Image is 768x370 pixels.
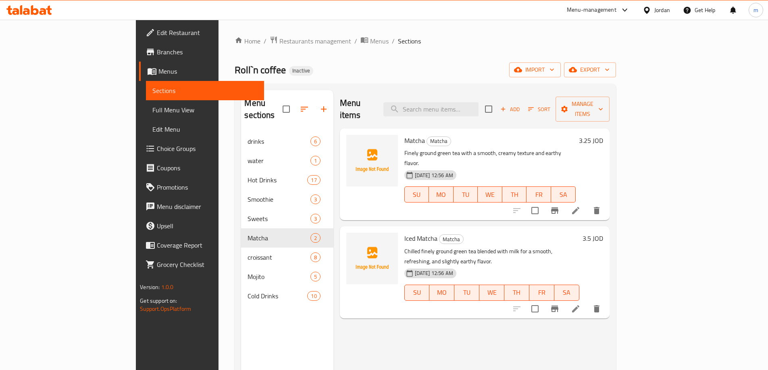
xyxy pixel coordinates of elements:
span: export [570,65,610,75]
span: SA [558,287,576,298]
button: TU [454,285,479,301]
span: m [753,6,758,14]
span: 10 [308,292,320,300]
button: FR [527,186,551,203]
a: Menus [139,62,264,81]
a: Edit Restaurant [139,23,264,42]
button: SA [551,186,576,203]
span: Menus [370,36,389,46]
span: Sections [152,86,258,95]
a: Choice Groups [139,139,264,158]
li: / [354,36,357,46]
a: Menu disclaimer [139,197,264,216]
span: Edit Restaurant [157,28,258,37]
span: 1 [311,157,320,165]
span: Version: [140,282,160,292]
span: 3 [311,196,320,203]
button: TU [454,186,478,203]
button: Add [497,103,523,116]
span: TU [458,287,476,298]
button: TH [502,186,527,203]
li: / [264,36,266,46]
h2: Menu items [340,97,374,121]
div: Mojito5 [241,267,333,286]
a: Menus [360,36,389,46]
span: Menu disclaimer [157,202,258,211]
div: Cold Drinks10 [241,286,333,306]
li: / [392,36,395,46]
span: WE [483,287,501,298]
button: SU [404,285,430,301]
img: Matcha [346,135,398,186]
span: Add [499,105,521,114]
span: Promotions [157,182,258,192]
span: Coverage Report [157,240,258,250]
a: Edit Menu [146,120,264,139]
button: Branch-specific-item [545,299,564,318]
span: Sort items [523,103,556,116]
a: Upsell [139,216,264,236]
div: Matcha [427,136,451,146]
span: water [248,156,310,165]
div: items [310,136,321,146]
div: Sweets3 [241,209,333,228]
div: items [307,291,320,301]
button: FR [529,285,554,301]
span: 17 [308,176,320,184]
a: Branches [139,42,264,62]
a: Grocery Checklist [139,255,264,274]
span: Choice Groups [157,144,258,153]
span: Sweets [248,214,310,223]
span: 2 [311,234,320,242]
input: search [383,102,479,116]
button: export [564,62,616,77]
div: Jordan [654,6,670,14]
span: SU [408,189,426,201]
span: FR [530,189,548,201]
span: Upsell [157,221,258,231]
button: SU [404,186,429,203]
span: TU [457,189,475,201]
span: FR [533,287,551,298]
div: croissant [248,252,310,262]
div: Matcha2 [241,228,333,248]
span: SA [554,189,572,201]
span: WE [481,189,499,201]
span: Mojito [248,272,310,281]
a: Edit menu item [571,206,581,215]
button: MO [429,186,454,203]
button: Add section [314,99,333,119]
span: Hot Drinks [248,175,307,185]
span: Matcha [439,235,463,244]
h6: 3.25 JOD [579,135,603,146]
a: Full Menu View [146,100,264,120]
span: MO [432,189,450,201]
button: MO [429,285,454,301]
button: WE [478,186,502,203]
span: Coupons [157,163,258,173]
div: croissant8 [241,248,333,267]
span: Add item [497,103,523,116]
div: Menu-management [567,5,616,15]
button: Sort [526,103,552,116]
span: Get support on: [140,296,177,306]
span: Select to update [527,202,543,219]
span: drinks [248,136,310,146]
nav: Menu sections [241,128,333,309]
span: Sections [398,36,421,46]
span: 6 [311,138,320,145]
span: MO [433,287,451,298]
div: items [310,214,321,223]
span: 5 [311,273,320,281]
div: items [310,272,321,281]
span: SU [408,287,427,298]
span: Inactive [289,67,313,74]
span: import [516,65,554,75]
span: Sort sections [295,99,314,119]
